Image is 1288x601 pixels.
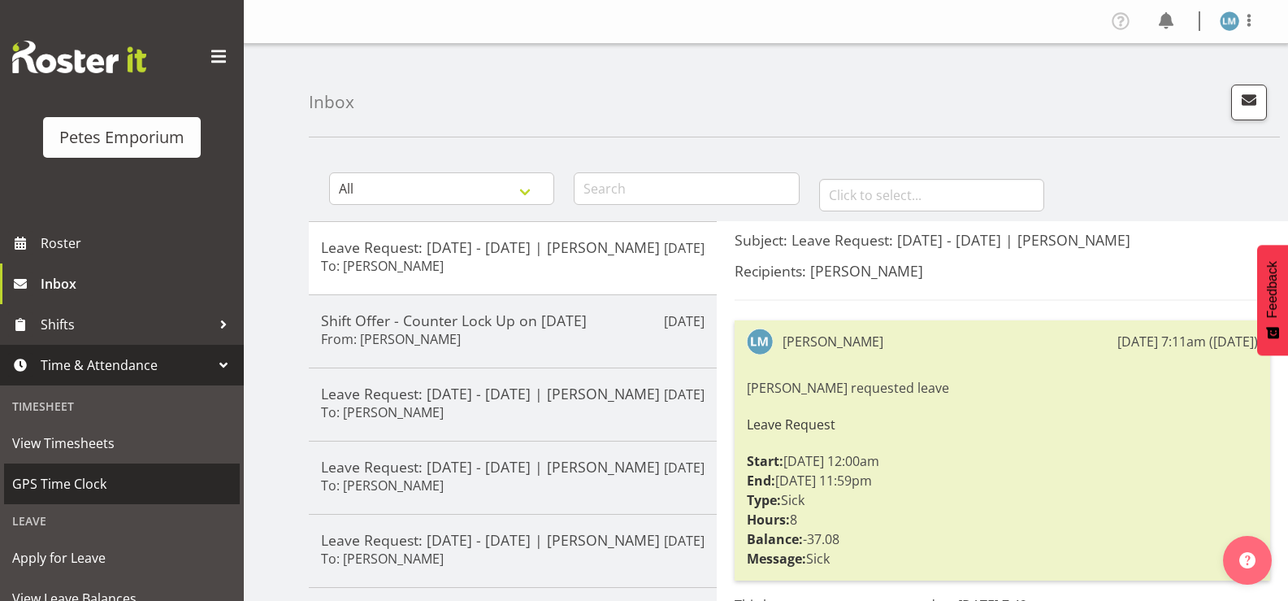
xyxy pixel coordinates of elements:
strong: Type: [747,491,781,509]
div: Leave [4,504,240,538]
img: lianne-morete5410.jpg [747,329,773,355]
img: help-xxl-2.png [1239,552,1255,568]
h6: To: [PERSON_NAME] [321,404,444,420]
h5: Leave Request: [DATE] - [DATE] | [PERSON_NAME] [321,385,705,403]
input: Search [574,172,799,205]
h5: Shift Offer - Counter Lock Up on [DATE] [321,311,705,329]
a: GPS Time Clock [4,464,240,504]
div: Petes Emporium [59,125,184,150]
div: [PERSON_NAME] requested leave [DATE] 12:00am [DATE] 11:59pm Sick 8 -37.08 Sick [747,374,1258,573]
p: [DATE] [664,385,705,404]
h5: Subject: Leave Request: [DATE] - [DATE] | [PERSON_NAME] [735,231,1270,249]
h6: From: [PERSON_NAME] [321,331,461,347]
strong: Balance: [747,530,803,548]
h5: Leave Request: [DATE] - [DATE] | [PERSON_NAME] [321,531,705,549]
a: View Timesheets [4,423,240,464]
h6: Leave Request [747,417,1258,432]
span: View Timesheets [12,431,232,455]
span: Apply for Leave [12,546,232,570]
span: Shifts [41,312,211,337]
a: Apply for Leave [4,538,240,578]
h6: To: [PERSON_NAME] [321,477,444,494]
strong: Start: [747,452,783,470]
p: [DATE] [664,531,705,551]
h5: Leave Request: [DATE] - [DATE] | [PERSON_NAME] [321,458,705,476]
span: Time & Attendance [41,353,211,377]
span: Roster [41,231,236,255]
h6: To: [PERSON_NAME] [321,258,444,274]
h5: Recipients: [PERSON_NAME] [735,262,1270,280]
span: Inbox [41,272,236,296]
p: [DATE] [664,238,705,258]
div: [PERSON_NAME] [783,332,883,351]
p: [DATE] [664,311,705,331]
input: Click to select... [819,179,1044,211]
h6: To: [PERSON_NAME] [321,551,444,567]
p: [DATE] [664,458,705,477]
div: [DATE] 7:11am ([DATE]) [1117,332,1258,351]
h4: Inbox [309,93,354,111]
strong: Message: [747,550,806,568]
strong: Hours: [747,511,790,529]
img: lianne-morete5410.jpg [1220,11,1239,31]
div: Timesheet [4,390,240,423]
img: Rosterit website logo [12,41,146,73]
span: GPS Time Clock [12,472,232,496]
strong: End: [747,472,775,490]
span: Feedback [1265,261,1280,318]
h5: Leave Request: [DATE] - [DATE] | [PERSON_NAME] [321,238,705,256]
button: Feedback - Show survey [1257,245,1288,355]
